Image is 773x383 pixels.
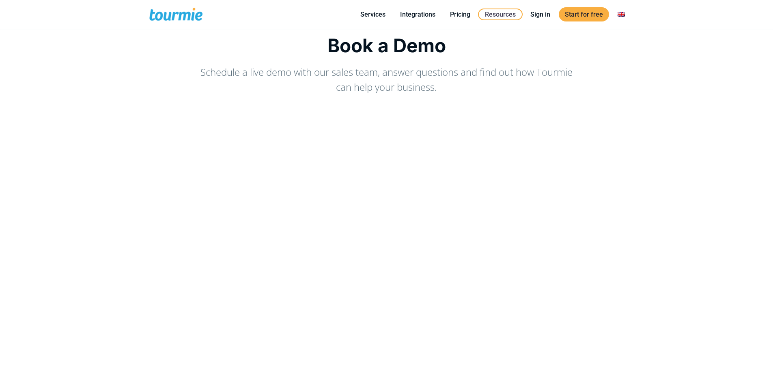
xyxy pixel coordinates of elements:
[524,9,556,19] a: Sign in
[394,9,441,19] a: Integrations
[354,9,392,19] a: Services
[478,9,523,20] a: Resources
[444,9,476,19] a: Pricing
[149,34,624,56] h1: Book a Demo
[194,64,579,94] p: Schedule a live demo with our sales team, answer questions and find out how Tourmie can help your...
[559,7,609,21] a: Start for free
